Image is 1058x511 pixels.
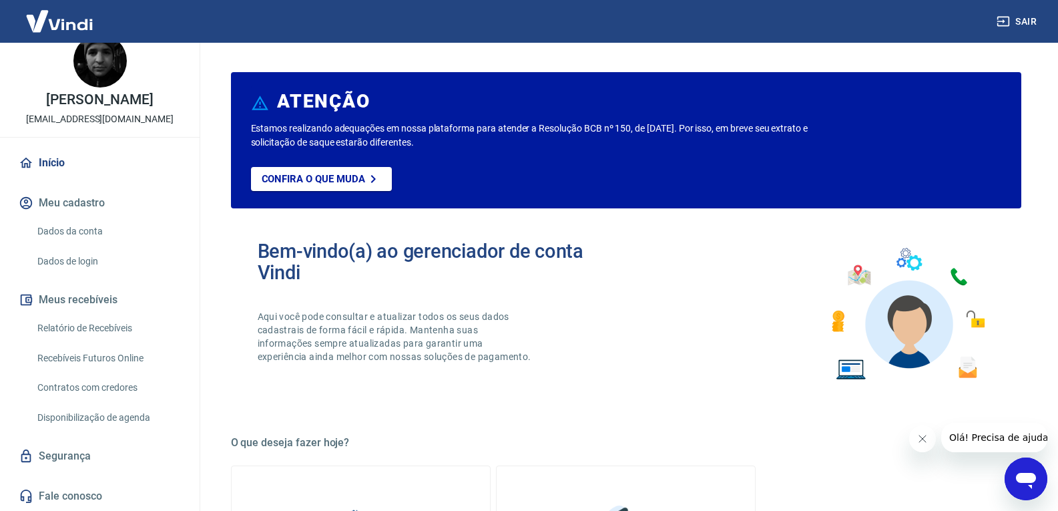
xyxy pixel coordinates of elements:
a: Disponibilização de agenda [32,404,184,432]
a: Confira o que muda [251,167,392,191]
p: [PERSON_NAME] [46,93,153,107]
span: Olá! Precisa de ajuda? [8,9,112,20]
img: Imagem de um avatar masculino com diversos icones exemplificando as funcionalidades do gerenciado... [820,240,995,388]
iframe: Fechar mensagem [909,425,936,452]
button: Meu cadastro [16,188,184,218]
h5: O que deseja fazer hoje? [231,436,1021,450]
a: Início [16,148,184,178]
iframe: Botão para abrir a janela de mensagens [1005,458,1047,500]
a: Segurança [16,442,184,471]
h6: ATENÇÃO [277,95,370,108]
a: Contratos com credores [32,374,184,401]
a: Recebíveis Futuros Online [32,345,184,372]
a: Dados de login [32,248,184,275]
p: Estamos realizando adequações em nossa plataforma para atender a Resolução BCB nº 150, de [DATE].... [251,122,851,150]
a: Dados da conta [32,218,184,245]
a: Fale conosco [16,482,184,511]
p: Confira o que muda [262,173,365,185]
img: bea2ccdb-2b4d-4881-abfb-cc69f73cdf9e.jpeg [73,34,127,88]
p: Aqui você pode consultar e atualizar todos os seus dados cadastrais de forma fácil e rápida. Mant... [258,310,534,363]
a: Relatório de Recebíveis [32,315,184,342]
button: Sair [994,9,1042,34]
img: Vindi [16,1,103,41]
p: [EMAIL_ADDRESS][DOMAIN_NAME] [26,112,174,126]
h2: Bem-vindo(a) ao gerenciador de conta Vindi [258,240,626,283]
button: Meus recebíveis [16,285,184,315]
iframe: Mensagem da empresa [941,423,1047,452]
